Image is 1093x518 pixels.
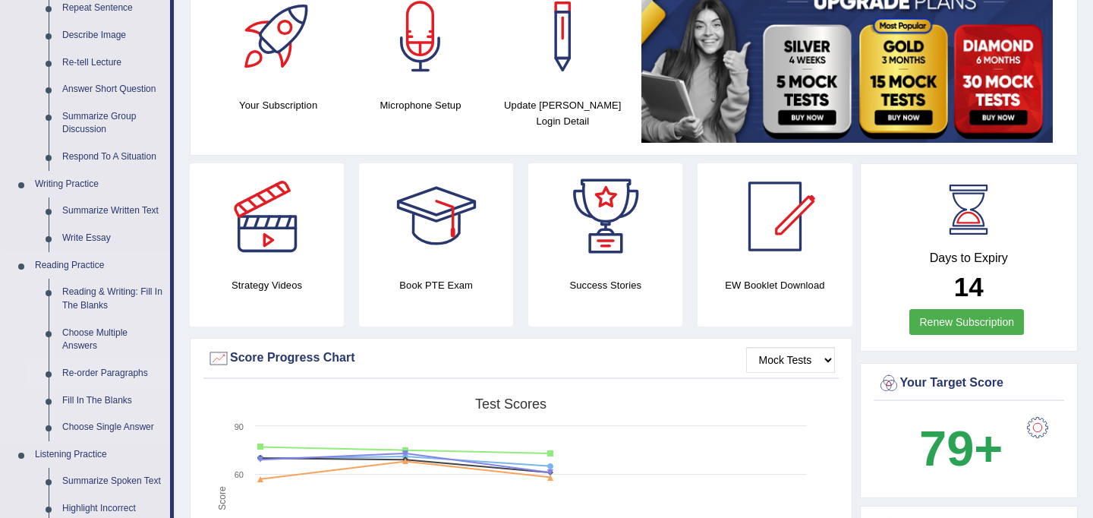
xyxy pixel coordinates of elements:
div: Your Target Score [877,372,1061,395]
h4: Days to Expiry [877,251,1061,265]
h4: Your Subscription [215,97,342,113]
b: 79+ [919,421,1003,476]
tspan: Score [217,486,228,510]
a: Fill In The Blanks [55,387,170,415]
a: Summarize Group Discussion [55,103,170,144]
a: Re-tell Lecture [55,49,170,77]
text: 60 [235,470,244,479]
a: Choose Multiple Answers [55,320,170,360]
a: Writing Practice [28,171,170,198]
a: Renew Subscription [909,309,1024,335]
h4: Success Stories [528,277,682,293]
a: Re-order Paragraphs [55,360,170,387]
a: Answer Short Question [55,76,170,103]
h4: Microphone Setup [357,97,484,113]
h4: Strategy Videos [190,277,344,293]
h4: Book PTE Exam [359,277,513,293]
a: Summarize Spoken Text [55,468,170,495]
a: Reading Practice [28,252,170,280]
a: Describe Image [55,22,170,49]
a: Write Essay [55,225,170,252]
b: 14 [954,272,984,302]
a: Reading & Writing: Fill In The Blanks [55,279,170,319]
h4: Update [PERSON_NAME] Login Detail [499,97,626,129]
div: Score Progress Chart [207,347,835,370]
a: Summarize Written Text [55,197,170,225]
a: Listening Practice [28,441,170,469]
tspan: Test scores [475,396,546,412]
h4: EW Booklet Download [698,277,852,293]
text: 90 [235,422,244,431]
a: Respond To A Situation [55,144,170,171]
a: Choose Single Answer [55,414,170,441]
